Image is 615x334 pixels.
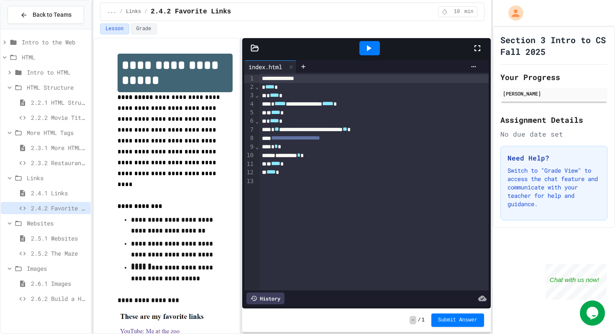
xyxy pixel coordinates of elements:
[244,143,255,151] div: 9
[244,160,255,168] div: 11
[22,53,87,62] span: HTML
[31,189,87,197] span: 2.4.1 Links
[255,83,259,90] span: Fold line
[31,113,87,122] span: 2.2.2 Movie Title
[500,71,607,83] h2: Your Progress
[144,8,147,15] span: /
[507,153,600,163] h3: Need Help?
[244,117,255,125] div: 6
[438,317,477,324] span: Submit Answer
[255,143,259,150] span: Fold line
[31,98,87,107] span: 2.2.1 HTML Structure
[22,38,87,47] span: Intro to the Web
[31,279,87,288] span: 2.6.1 Images
[27,264,87,273] span: Images
[244,168,255,177] div: 12
[464,8,474,15] span: min
[31,294,87,303] span: 2.6.2 Build a Homepage
[100,23,129,34] button: Lesson
[27,68,87,77] span: Intro to HTML
[244,177,255,186] div: 13
[500,114,607,126] h2: Assignment Details
[244,109,255,117] div: 5
[422,317,425,324] span: 1
[27,173,87,182] span: Links
[244,62,286,71] div: index.html
[255,118,259,124] span: Fold line
[255,92,259,98] span: Fold line
[500,129,607,139] div: No due date set
[27,219,87,228] span: Websites
[431,313,484,327] button: Submit Answer
[546,264,607,300] iframe: chat widget
[8,6,84,24] button: Back to Teams
[410,316,416,324] span: -
[244,100,255,109] div: 4
[31,143,87,152] span: 2.3.1 More HTML Tags
[244,83,255,91] div: 2
[126,8,141,15] span: Links
[507,166,600,208] p: Switch to "Grade View" to access the chat feature and communicate with your teacher for help and ...
[500,3,525,23] div: My Account
[131,23,157,34] button: Grade
[107,8,116,15] span: ...
[31,234,87,243] span: 2.5.1 Websites
[244,134,255,142] div: 8
[33,10,72,19] span: Back to Teams
[31,158,87,167] span: 2.3.2 Restaurant Menu
[244,91,255,100] div: 3
[246,293,284,304] div: History
[500,34,607,57] h1: Section 3 Intro to CS Fall 2025
[244,75,255,83] div: 1
[450,8,464,15] span: 10
[244,151,255,160] div: 10
[151,7,231,17] span: 2.4.2 Favorite Links
[244,60,297,73] div: index.html
[418,317,421,324] span: /
[31,249,87,258] span: 2.5.2 The Maze
[27,128,87,137] span: More HTML Tags
[27,83,87,92] span: HTML Structure
[580,300,607,326] iframe: chat widget
[503,90,605,97] div: [PERSON_NAME]
[120,8,123,15] span: /
[244,126,255,134] div: 7
[31,204,87,212] span: 2.4.2 Favorite Links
